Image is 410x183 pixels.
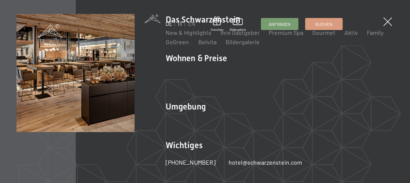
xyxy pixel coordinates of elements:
a: IT [178,21,183,27]
span: Gutschein [210,28,223,32]
a: Gourmet [312,29,335,36]
span: Buchen [315,21,332,27]
a: Buchen [305,18,342,30]
span: Anfragen [269,21,290,27]
a: GoGreen [166,38,189,45]
a: Belvita [198,38,216,45]
a: New & Highlights [166,29,211,36]
a: Family [367,29,383,36]
a: Ihre Gastgeber [220,29,259,36]
span: Bildergalerie [230,28,246,32]
a: Anfragen [261,18,298,30]
a: [PHONE_NUMBER] [166,158,215,166]
a: EN [188,21,195,27]
a: Bildergalerie [225,38,259,45]
a: DE [166,21,172,27]
a: Aktiv [344,29,358,36]
a: Bildergalerie [230,17,246,31]
a: Premium Spa [268,29,303,36]
span: [PHONE_NUMBER] [166,159,215,166]
a: Gutschein [210,16,223,32]
a: hotel@schwarzenstein.com [229,158,302,166]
